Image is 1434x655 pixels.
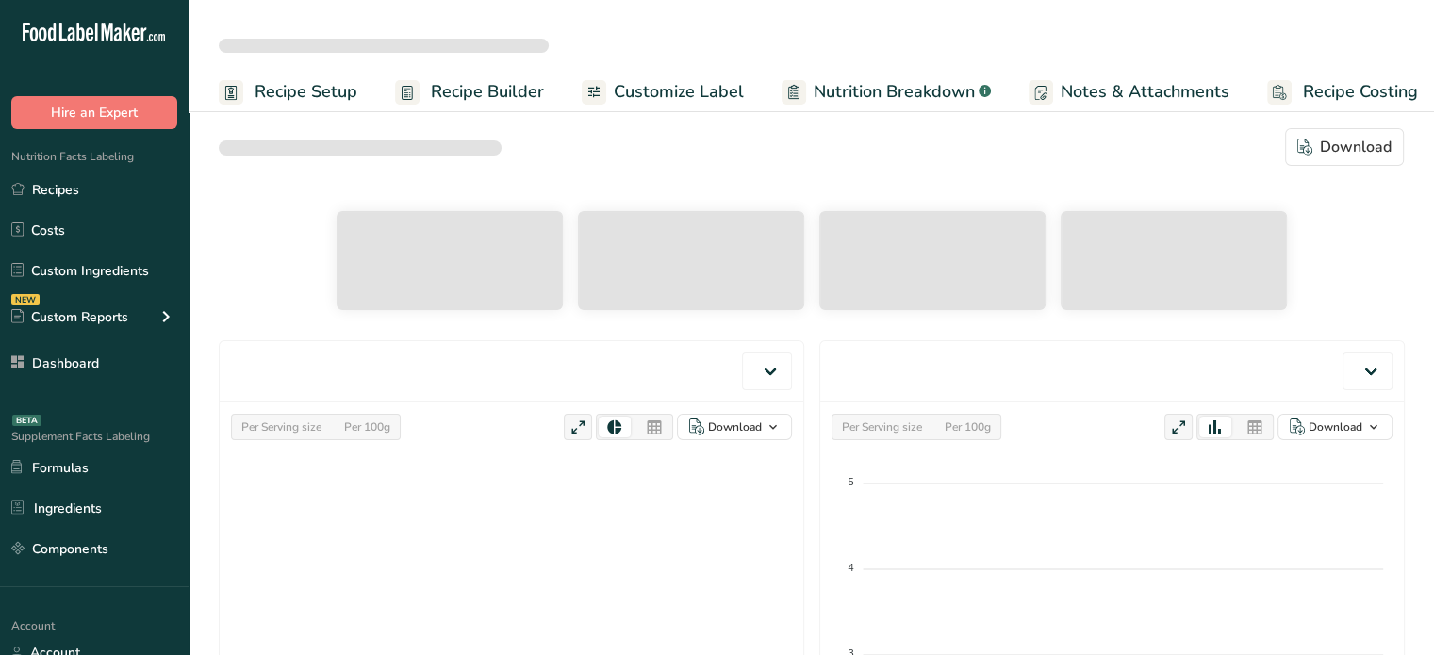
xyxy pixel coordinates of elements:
span: Recipe Costing [1303,79,1418,105]
span: Nutrition Breakdown [814,79,975,105]
span: Recipe Setup [255,79,357,105]
div: Download [708,418,762,435]
div: Download [1297,136,1392,158]
div: Per 100g [937,417,998,437]
div: BETA [12,415,41,426]
span: Notes & Attachments [1061,79,1229,105]
a: Customize Label [582,71,744,113]
button: Download [677,414,792,440]
button: Download [1285,128,1404,166]
tspan: 5 [848,476,853,487]
span: Customize Label [614,79,744,105]
button: Download [1277,414,1393,440]
a: Nutrition Breakdown [782,71,991,113]
a: Recipe Setup [219,71,357,113]
div: NEW [11,294,40,305]
span: Recipe Builder [431,79,544,105]
button: Hire an Expert [11,96,177,129]
a: Recipe Builder [395,71,544,113]
div: Download [1309,418,1362,435]
div: Per 100g [337,417,398,437]
a: Notes & Attachments [1029,71,1229,113]
tspan: 4 [848,562,853,573]
div: Per Serving size [834,417,930,437]
div: Custom Reports [11,307,128,327]
div: Per Serving size [234,417,329,437]
a: Recipe Costing [1267,71,1418,113]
